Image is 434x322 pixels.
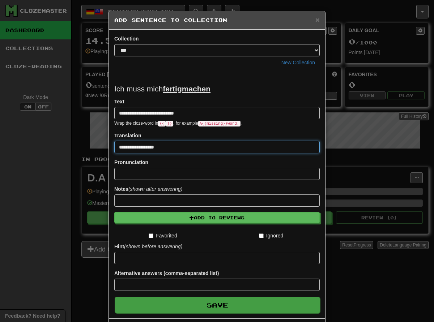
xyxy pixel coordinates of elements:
button: New Collection [277,56,320,69]
code: A {{ missing }} word. [198,121,241,126]
label: Alternative answers (comma-separated list) [114,270,219,277]
label: Pronunciation [114,159,148,166]
em: (shown after answering) [128,186,182,192]
button: Close [315,16,320,23]
label: Text [114,98,124,105]
button: Add to Reviews [114,212,320,223]
p: Ich muss mich [114,83,320,94]
h5: Add Sentence to Collection [114,17,320,24]
span: × [315,16,320,24]
em: (shown before answering) [124,244,182,249]
code: {{ [158,121,166,126]
input: Favorited [149,233,153,238]
label: Ignored [259,232,283,239]
u: fertigmachen [163,85,210,93]
button: Save [115,297,320,313]
label: Collection [114,35,139,42]
label: Favorited [149,232,177,239]
label: Hint [114,243,182,250]
code: }} [166,121,173,126]
label: Translation [114,132,141,139]
label: Notes [114,185,182,193]
input: Ignored [259,233,264,238]
small: Wrap the cloze-word in , for example . [114,121,242,126]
